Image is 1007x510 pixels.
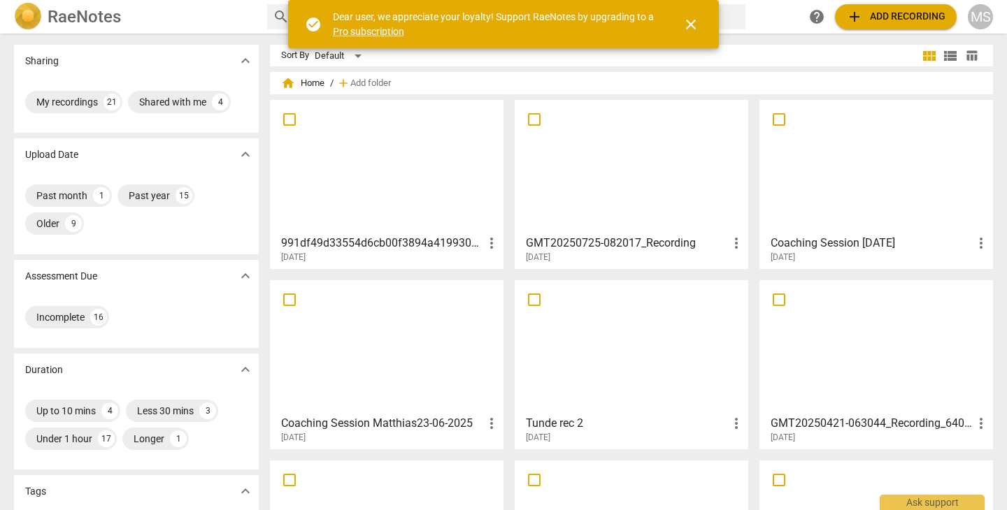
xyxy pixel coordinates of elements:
[129,189,170,203] div: Past year
[235,359,256,380] button: Show more
[968,4,993,29] button: MS
[281,76,324,90] span: Home
[36,189,87,203] div: Past month
[315,45,366,67] div: Default
[305,16,322,33] span: check_circle
[273,8,290,25] span: search
[90,309,107,326] div: 16
[526,415,728,432] h3: Tunde rec 2
[771,252,795,263] span: [DATE]
[846,8,863,25] span: add
[846,8,945,25] span: Add recording
[36,310,85,324] div: Incomplete
[804,4,829,29] a: Help
[919,45,940,66] button: Tile view
[281,252,306,263] span: [DATE]
[237,361,254,378] span: expand_more
[237,52,254,69] span: expand_more
[36,404,96,418] div: Up to 10 mins
[237,268,254,284] span: expand_more
[14,3,42,31] img: Logo
[103,94,120,110] div: 21
[199,402,216,419] div: 3
[520,285,743,443] a: Tunde rec 2[DATE]
[526,252,550,263] span: [DATE]
[330,78,334,89] span: /
[36,95,98,109] div: My recordings
[93,187,110,204] div: 1
[275,105,499,263] a: 991df49d33554d6cb00f3894a4199302-browser[DATE]
[520,105,743,263] a: GMT20250725-082017_Recording[DATE]
[65,215,82,232] div: 9
[101,402,118,419] div: 4
[764,285,988,443] a: GMT20250421-063044_Recording_640x360, Tunde 1[DATE]
[237,146,254,163] span: expand_more
[137,404,194,418] div: Less 30 mins
[771,415,973,432] h3: GMT20250421-063044_Recording_640x360, Tunde 1
[36,217,59,231] div: Older
[771,235,973,252] h3: Coaching Session 07-07-2025
[281,415,483,432] h3: Coaching Session Matthias23-06-2025
[728,235,745,252] span: more_vert
[483,415,500,432] span: more_vert
[25,147,78,162] p: Upload Date
[237,483,254,500] span: expand_more
[965,49,978,62] span: table_chart
[728,415,745,432] span: more_vert
[98,430,115,447] div: 17
[235,50,256,71] button: Show more
[281,50,309,61] div: Sort By
[336,76,350,90] span: add
[235,481,256,502] button: Show more
[14,3,256,31] a: LogoRaeNotes
[281,235,483,252] h3: 991df49d33554d6cb00f3894a4199302-browser
[350,78,391,89] span: Add folder
[683,16,699,33] span: close
[333,26,404,37] a: Pro subscription
[25,269,97,284] p: Assessment Due
[942,48,959,64] span: view_list
[212,94,229,110] div: 4
[134,432,164,446] div: Longer
[808,8,825,25] span: help
[771,432,795,444] span: [DATE]
[48,7,121,27] h2: RaeNotes
[526,235,728,252] h3: GMT20250725-082017_Recording
[921,48,938,64] span: view_module
[235,265,256,286] button: Show more
[281,432,306,444] span: [DATE]
[281,76,295,90] span: home
[973,415,990,432] span: more_vert
[36,432,92,446] div: Under 1 hour
[764,105,988,263] a: Coaching Session [DATE][DATE]
[674,8,708,41] button: Close
[25,484,46,499] p: Tags
[25,363,63,377] p: Duration
[483,235,500,252] span: more_vert
[25,54,59,68] p: Sharing
[235,144,256,165] button: Show more
[176,187,192,204] div: 15
[139,95,206,109] div: Shared with me
[973,235,990,252] span: more_vert
[835,4,957,29] button: Upload
[880,495,985,510] div: Ask support
[170,430,187,447] div: 1
[961,45,982,66] button: Table view
[940,45,961,66] button: List view
[333,10,657,38] div: Dear user, we appreciate your loyalty! Support RaeNotes by upgrading to a
[526,432,550,444] span: [DATE]
[275,285,499,443] a: Coaching Session Matthias23-06-2025[DATE]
